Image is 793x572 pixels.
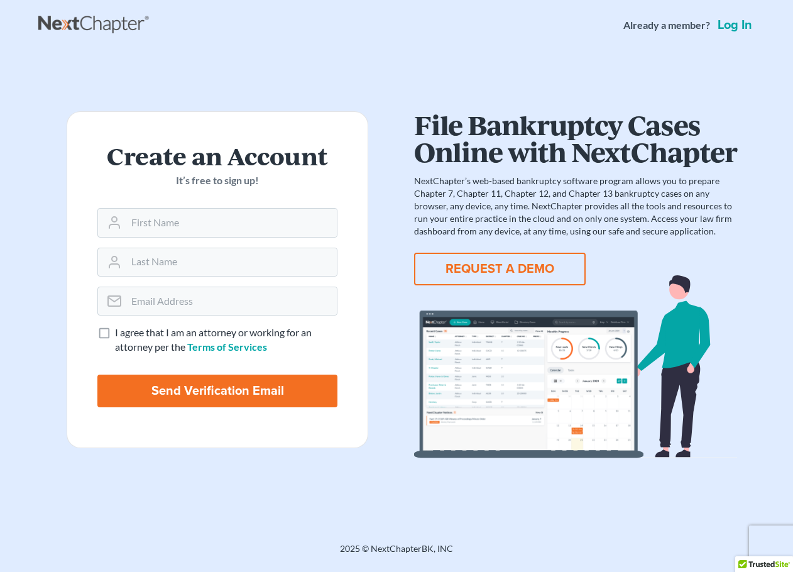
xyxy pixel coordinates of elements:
[414,111,737,165] h1: File Bankruptcy Cases Online with NextChapter
[38,542,755,565] div: 2025 © NextChapterBK, INC
[97,142,337,168] h2: Create an Account
[414,175,737,238] p: NextChapter’s web-based bankruptcy software program allows you to prepare Chapter 7, Chapter 11, ...
[97,375,337,407] input: Send Verification Email
[97,173,337,188] p: It’s free to sign up!
[414,253,586,285] button: REQUEST A DEMO
[126,248,337,276] input: Last Name
[623,18,710,33] strong: Already a member?
[187,341,267,353] a: Terms of Services
[715,19,755,31] a: Log in
[115,326,312,353] span: I agree that I am an attorney or working for an attorney per the
[126,209,337,236] input: First Name
[126,287,337,315] input: Email Address
[414,275,737,458] img: dashboard-867a026336fddd4d87f0941869007d5e2a59e2bc3a7d80a2916e9f42c0117099.svg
